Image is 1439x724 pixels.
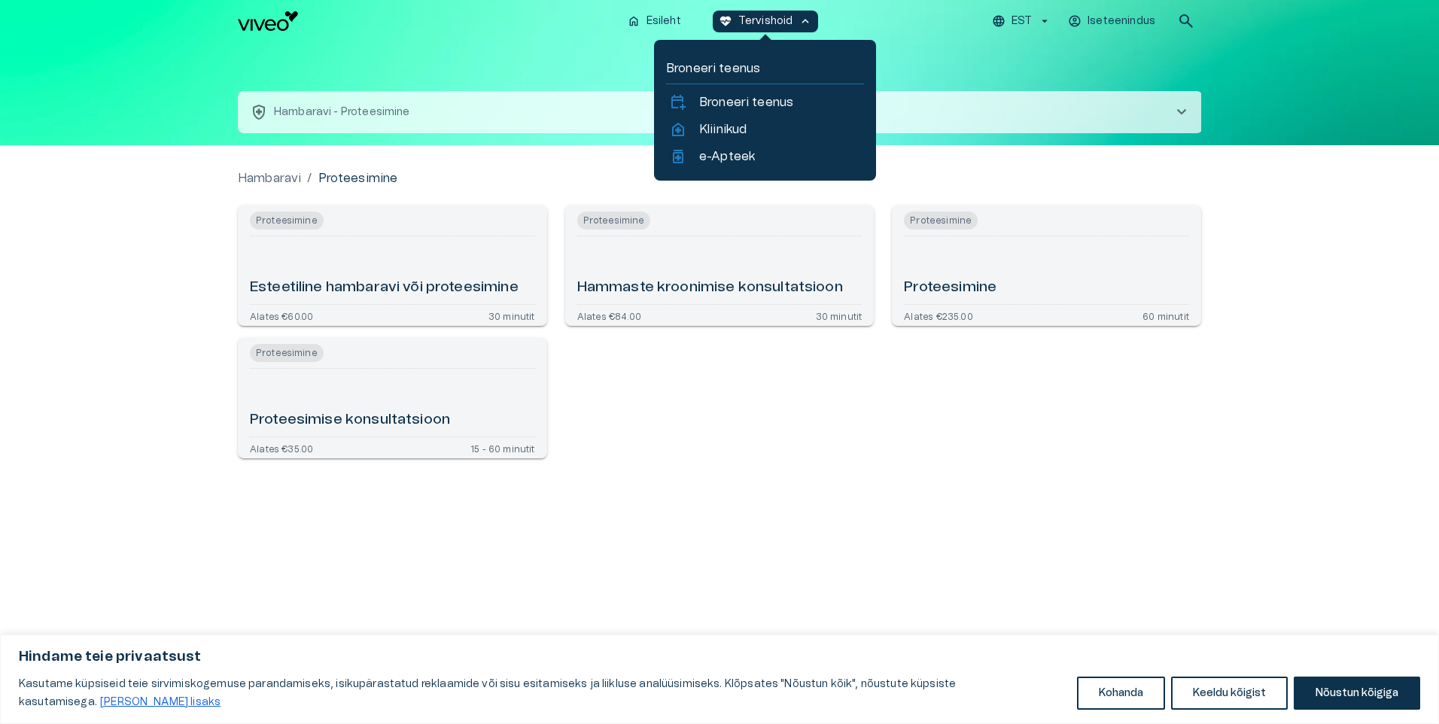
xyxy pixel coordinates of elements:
[19,675,1066,711] p: Kasutame küpsiseid teie sirvimiskogemuse parandamiseks, isikupärastatud reklaamide või sisu esita...
[1077,677,1165,710] button: Kohanda
[1171,6,1201,36] button: open search modal
[1142,311,1189,320] p: 60 minutit
[699,93,793,111] p: Broneeri teenus
[666,59,864,78] p: Broneeri teenus
[621,11,689,32] button: homeEsileht
[238,338,547,458] a: Open service booking details
[318,169,398,187] p: Proteesimine
[238,205,547,326] a: Open service booking details
[577,211,651,230] span: Proteesimine
[577,311,641,320] p: Alates €84.00
[274,105,410,120] p: Hambaravi - Proteesimine
[719,14,732,28] span: ecg_heart
[627,14,640,28] span: home
[470,443,535,452] p: 15 - 60 minutit
[250,278,519,298] h6: Esteetiline hambaravi või proteesimine
[669,148,861,166] a: medicatione-Apteek
[892,205,1201,326] a: Open service booking details
[238,11,615,31] a: Navigate to homepage
[1294,677,1420,710] button: Nõustun kõigiga
[990,11,1054,32] button: EST
[699,120,747,138] p: Kliinikud
[1173,103,1191,121] span: chevron_right
[77,12,99,24] span: Help
[1066,11,1159,32] button: Iseteenindus
[646,14,681,29] p: Esileht
[816,311,862,320] p: 30 minutit
[250,103,268,121] span: health_and_safety
[488,311,535,320] p: 30 minutit
[699,148,755,166] p: e-Apteek
[669,120,687,138] span: home_health
[238,169,301,187] a: Hambaravi
[669,93,687,111] span: calendar_add_on
[577,278,843,298] h6: Hammaste kroonimise konsultatsioon
[1088,14,1155,29] p: Iseteenindus
[250,410,450,430] h6: Proteesimise konsultatsioon
[565,205,875,326] a: Open service booking details
[904,311,972,320] p: Alates €235.00
[904,211,978,230] span: Proteesimine
[19,648,1420,666] p: Hindame teie privaatsust
[238,91,719,133] button: health_and_safetyHambaravi - Proteesiminechevron_right
[669,148,687,166] span: medication
[250,311,313,320] p: Alates €60.00
[1012,14,1032,29] p: EST
[99,696,221,708] a: Loe lisaks
[669,93,861,111] a: calendar_add_onBroneeri teenus
[713,11,819,32] button: ecg_heartTervishoidkeyboard_arrow_up
[1177,12,1195,30] span: search
[1171,677,1288,710] button: Keeldu kõigist
[799,14,812,28] span: keyboard_arrow_up
[738,14,793,29] p: Tervishoid
[669,120,861,138] a: home_healthKliinikud
[904,278,996,298] h6: Proteesimine
[250,344,324,362] span: Proteesimine
[757,103,1148,121] p: Kõik asukohad
[307,169,312,187] p: /
[250,443,313,452] p: Alates €35.00
[250,211,324,230] span: Proteesimine
[238,11,298,31] img: Viveo logo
